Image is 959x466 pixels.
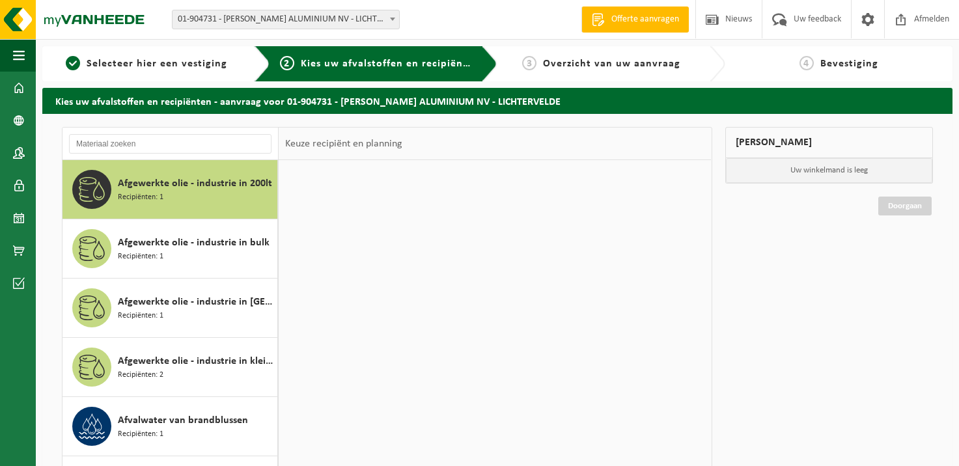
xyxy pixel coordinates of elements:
[118,369,163,381] span: Recipiënten: 2
[878,197,932,215] a: Doorgaan
[42,88,952,113] h2: Kies uw afvalstoffen en recipiënten - aanvraag voor 01-904731 - [PERSON_NAME] ALUMINIUM NV - LICH...
[118,191,163,204] span: Recipiënten: 1
[118,294,274,310] span: Afgewerkte olie - industrie in [GEOGRAPHIC_DATA]
[118,428,163,441] span: Recipiënten: 1
[63,219,278,279] button: Afgewerkte olie - industrie in bulk Recipiënten: 1
[63,160,278,219] button: Afgewerkte olie - industrie in 200lt Recipiënten: 1
[725,127,934,158] div: [PERSON_NAME]
[820,59,878,69] span: Bevestiging
[66,56,80,70] span: 1
[279,128,409,160] div: Keuze recipiënt en planning
[608,13,682,26] span: Offerte aanvragen
[726,158,933,183] p: Uw winkelmand is leeg
[543,59,680,69] span: Overzicht van uw aanvraag
[301,59,480,69] span: Kies uw afvalstoffen en recipiënten
[118,413,248,428] span: Afvalwater van brandblussen
[173,10,399,29] span: 01-904731 - REMI CLAEYS ALUMINIUM NV - LICHTERVELDE
[581,7,689,33] a: Offerte aanvragen
[87,59,227,69] span: Selecteer hier een vestiging
[118,176,272,191] span: Afgewerkte olie - industrie in 200lt
[280,56,294,70] span: 2
[799,56,814,70] span: 4
[118,310,163,322] span: Recipiënten: 1
[63,279,278,338] button: Afgewerkte olie - industrie in [GEOGRAPHIC_DATA] Recipiënten: 1
[118,353,274,369] span: Afgewerkte olie - industrie in kleinverpakking
[63,338,278,397] button: Afgewerkte olie - industrie in kleinverpakking Recipiënten: 2
[118,235,270,251] span: Afgewerkte olie - industrie in bulk
[69,134,271,154] input: Materiaal zoeken
[172,10,400,29] span: 01-904731 - REMI CLAEYS ALUMINIUM NV - LICHTERVELDE
[522,56,536,70] span: 3
[118,251,163,263] span: Recipiënten: 1
[49,56,244,72] a: 1Selecteer hier een vestiging
[63,397,278,456] button: Afvalwater van brandblussen Recipiënten: 1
